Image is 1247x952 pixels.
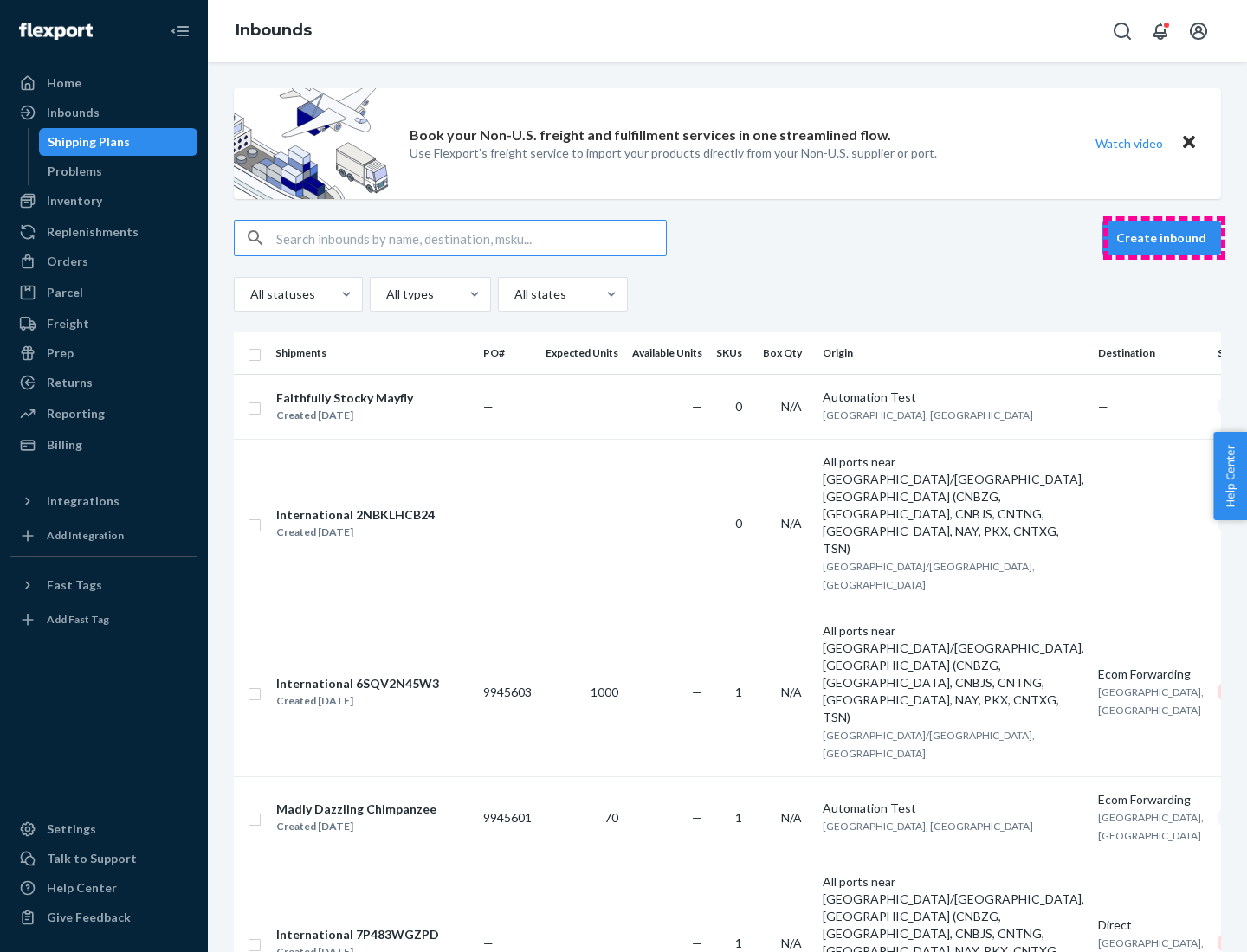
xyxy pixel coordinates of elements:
button: Create inbound [1102,221,1221,255]
span: — [483,399,494,414]
span: — [692,810,702,825]
button: Give Feedback [10,904,197,931]
span: 1 [735,936,742,950]
div: Ecom Forwarding [1098,666,1204,683]
input: All types [384,286,386,303]
div: International 6SQV2N45W3 [276,675,439,692]
span: [GEOGRAPHIC_DATA]/[GEOGRAPHIC_DATA], [GEOGRAPHIC_DATA] [823,729,1035,760]
span: 1000 [591,685,618,699]
a: Prep [10,339,197,367]
span: — [692,399,702,414]
span: N/A [781,685,802,699]
div: Inventory [47,192,102,209]
span: N/A [781,516,802,531]
button: Fast Tags [10,571,197,599]
span: 1 [735,685,742,699]
th: Origin [816,332,1091,374]
span: N/A [781,810,802,825]
span: 0 [735,399,742,414]
div: Help Center [47,879,117,897]
div: Prep [47,344,74,362]
a: Help Center [10,874,197,902]
div: Reporting [47,405,105,422]
span: — [692,685,702,699]
a: Reporting [10,400,197,428]
th: Expected Units [539,332,625,374]
span: — [692,936,702,950]
input: All states [513,286,514,303]
ol: breadcrumbs [222,6,326,56]
td: 9945601 [476,776,539,859]
p: Book your Non-U.S. freight and fulfillment services in one streamlined flow. [410,125,891,145]
input: Search inbounds by name, destination, msku... [276,221,666,255]
span: 1 [735,810,742,825]
span: N/A [781,936,802,950]
div: International 7P483WGZPD [276,926,439,943]
a: Returns [10,369,197,396]
div: Madly Dazzling Chimpanzee [276,801,436,818]
span: [GEOGRAPHIC_DATA], [GEOGRAPHIC_DATA] [1098,685,1204,717]
div: Settings [47,820,96,838]
span: [GEOGRAPHIC_DATA], [GEOGRAPHIC_DATA] [823,820,1033,833]
a: Settings [10,815,197,843]
button: Close [1178,131,1200,156]
div: Automation Test [823,389,1084,406]
th: Available Units [625,332,709,374]
img: Flexport logo [19,23,93,40]
div: Automation Test [823,800,1084,817]
a: Orders [10,248,197,275]
a: Add Integration [10,522,197,550]
span: 0 [735,516,742,531]
div: Faithfully Stocky Mayfly [276,389,413,407]
span: — [483,936,494,950]
span: — [483,516,494,531]
div: Created [DATE] [276,524,435,541]
div: Billing [47,436,82,453]
div: All ports near [GEOGRAPHIC_DATA]/[GEOGRAPHIC_DATA], [GEOGRAPHIC_DATA] (CNBZG, [GEOGRAPHIC_DATA], ... [823,453,1084,557]
a: Billing [10,431,197,459]
th: SKUs [709,332,756,374]
a: Talk to Support [10,845,197,872]
div: International 2NBKLHCB24 [276,506,435,524]
div: Created [DATE] [276,692,439,710]
button: Close Navigation [163,14,197,48]
div: Integrations [47,492,120,510]
th: Shipments [268,332,476,374]
div: Fast Tags [47,576,102,594]
div: Add Fast Tag [47,612,109,627]
div: Shipping Plans [48,133,130,151]
div: Created [DATE] [276,407,413,424]
span: [GEOGRAPHIC_DATA], [GEOGRAPHIC_DATA] [823,408,1033,421]
button: Help Center [1213,432,1247,520]
span: — [692,516,702,531]
button: Open account menu [1181,14,1216,48]
p: Use Flexport’s freight service to import your products directly from your Non-U.S. supplier or port. [410,145,937,162]
div: Returns [47,374,93,391]
div: Ecom Forwarding [1098,791,1204,808]
button: Integrations [10,487,197,515]
span: N/A [781,399,802,414]
div: Direct [1098,917,1204,934]
div: Freight [47,315,89,332]
span: 70 [604,810,618,825]
a: Inventory [10,187,197,215]
th: Box Qty [756,332,816,374]
button: Open Search Box [1105,14,1140,48]
a: Home [10,69,197,97]
a: Add Fast Tag [10,606,197,634]
div: Talk to Support [47,850,137,867]
div: Home [47,74,81,92]
a: Parcel [10,279,197,306]
span: [GEOGRAPHIC_DATA]/[GEOGRAPHIC_DATA], [GEOGRAPHIC_DATA] [823,560,1035,591]
div: Orders [47,253,88,270]
div: Replenishments [47,223,139,241]
input: All statuses [249,286,250,303]
span: [GEOGRAPHIC_DATA], [GEOGRAPHIC_DATA] [1098,811,1204,842]
a: Inbounds [236,21,312,40]
a: Shipping Plans [39,128,198,156]
div: Give Feedback [47,909,131,926]
th: Destination [1091,332,1211,374]
div: Problems [48,163,102,180]
span: — [1098,399,1108,414]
